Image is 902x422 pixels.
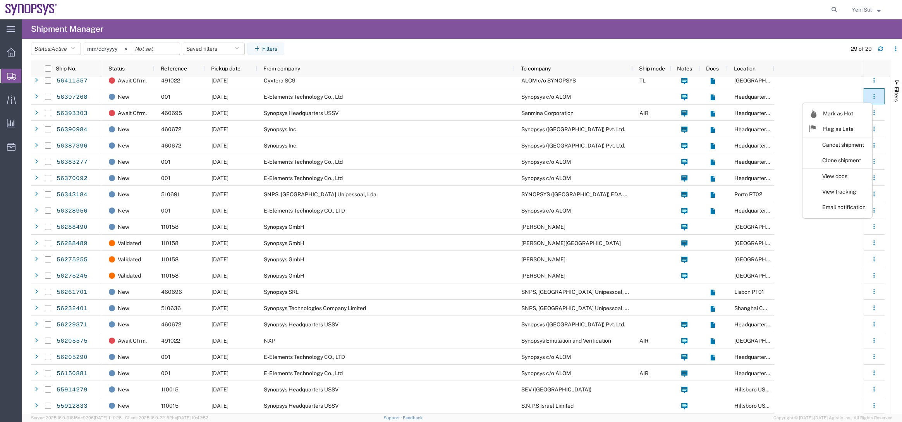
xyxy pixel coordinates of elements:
[31,19,103,39] h4: Shipment Manager
[211,110,229,116] span: 08/05/2025
[521,224,565,230] span: Roberto Anelli
[31,43,81,55] button: Status:Active
[264,142,297,149] span: Synopsys Inc.
[56,172,88,185] a: 56370092
[56,156,88,168] a: 56383277
[161,403,179,409] span: 110015
[161,110,182,116] span: 460695
[118,72,147,89] span: Await Cfrm.
[56,351,88,364] a: 56205290
[118,121,129,137] span: New
[211,386,229,393] span: 07/11/2025
[852,5,872,14] span: Yeni Sul
[521,65,551,72] span: To company
[56,237,88,250] a: 56288489
[118,316,129,333] span: New
[161,142,181,149] span: 460672
[118,202,129,219] span: New
[521,94,571,100] span: Synopsys c/o ALOM
[56,286,88,298] a: 56261701
[56,140,88,152] a: 56387396
[734,208,784,214] span: Headquarters USSV
[734,321,784,328] span: Headquarters USSV
[211,208,229,214] span: 07/29/2025
[56,107,88,120] a: 56393303
[639,110,648,116] span: AIR
[803,122,872,137] a: Flag as Late
[211,321,229,328] span: 08/06/2025
[521,208,571,214] span: Synopsys c/o ALOM
[5,4,57,15] img: logo
[52,46,67,52] span: Active
[521,159,571,165] span: Synopsys c/o ALOM
[264,77,296,84] span: Cyxtera SC9
[521,256,565,262] span: Nathalie MELOUX
[384,415,403,420] a: Support
[893,87,900,102] span: Filters
[734,191,762,197] span: Porto PT02
[211,370,229,376] span: 07/14/2025
[118,251,141,268] span: Validated
[734,273,805,279] span: Munich DE24
[851,45,872,53] div: 29 of 29
[706,65,719,72] span: Docs
[264,305,366,311] span: Synopsys Technologies Company Limited
[734,159,784,165] span: Headquarters USSV
[118,268,141,284] span: Validated
[773,415,893,421] span: Copyright © [DATE]-[DATE] Agistix Inc., All Rights Reserved
[521,191,675,197] span: SYNOPSYS (INDIA) EDA SOFTWARE PVT. LTD
[56,319,88,331] a: 56229371
[118,219,129,235] span: New
[118,137,129,154] span: New
[264,354,345,360] span: E-Elements Technology CO., LTD
[211,256,229,262] span: 08/04/2025
[734,386,772,393] span: Hillsboro US03
[734,338,804,344] span: Hyderabad IN09
[118,333,147,349] span: Await Cfrm.
[264,256,304,262] span: Synopsys GmbH
[211,273,229,279] span: 08/04/2025
[264,159,343,165] span: E-Elements Technology Co., Ltd
[264,94,343,100] span: E-Elements Technology Co., Ltd
[403,415,423,420] a: Feedback
[161,77,180,84] span: 491022
[177,415,208,420] span: [DATE] 10:42:52
[803,170,872,184] a: View docs
[56,75,88,87] a: 56411557
[734,65,756,72] span: Location
[521,273,565,279] span: Didier Maurer
[118,186,129,202] span: New
[211,289,229,295] span: 07/29/2025
[84,43,132,55] input: Not set
[211,175,229,181] span: 08/01/2025
[56,367,88,380] a: 56150881
[734,224,805,230] span: Munich DE24
[264,175,343,181] span: E-Elements Technology Co., Ltd
[803,138,872,152] a: Cancel shipment
[56,65,76,72] span: Ship No.
[211,240,229,246] span: 07/25/2025
[118,154,129,170] span: New
[803,185,872,199] a: View tracking
[734,142,784,149] span: Headquarters USSV
[161,240,179,246] span: 110158
[734,403,772,409] span: Hillsboro US03
[118,170,129,186] span: New
[183,43,245,55] button: Saved filters
[521,77,576,84] span: ALOM c/o SYNOPSYS
[803,106,872,122] a: Mark as Hot
[56,124,88,136] a: 56390984
[211,77,229,84] span: 08/07/2025
[521,126,625,132] span: Synopsys (India) Pvt. Ltd.
[521,240,621,246] span: Peter Grove Castle View
[521,370,571,376] span: Synopsys c/o ALOM
[264,338,275,344] span: NXP
[161,370,170,376] span: 001
[264,386,338,393] span: Synopsys Headquarters USSV
[639,77,646,84] span: TL
[161,94,170,100] span: 001
[639,338,648,344] span: AIR
[161,224,179,230] span: 110158
[852,5,891,14] button: Yeni Sul
[211,224,229,230] span: 08/06/2025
